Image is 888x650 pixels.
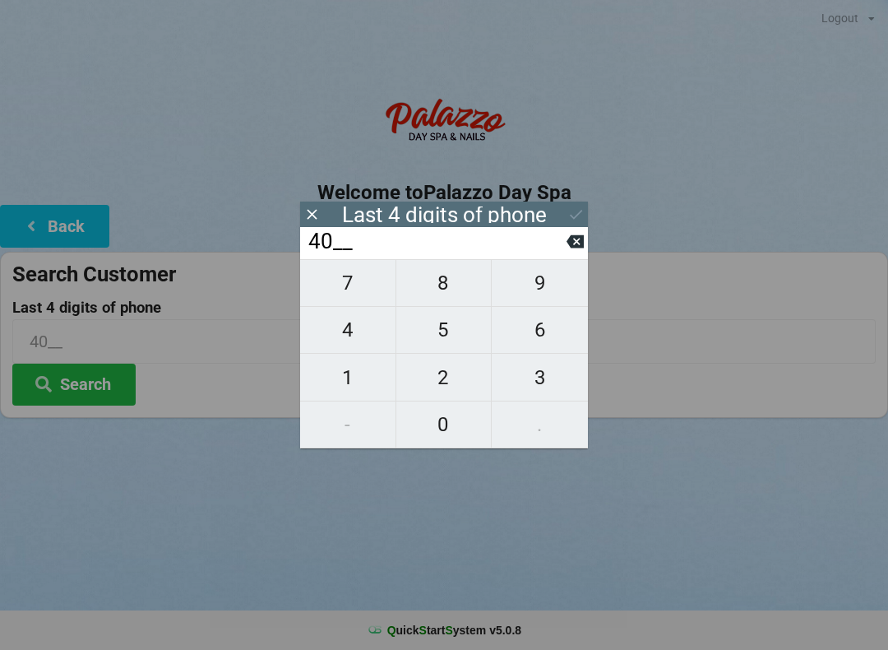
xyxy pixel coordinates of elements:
[300,259,396,307] button: 7
[300,307,396,354] button: 4
[396,360,492,395] span: 2
[492,259,588,307] button: 9
[492,354,588,401] button: 3
[396,407,492,442] span: 0
[396,266,492,300] span: 8
[342,207,547,223] div: Last 4 digits of phone
[396,313,492,347] span: 5
[300,354,396,401] button: 1
[492,313,588,347] span: 6
[492,307,588,354] button: 6
[396,307,493,354] button: 5
[396,402,493,448] button: 0
[300,266,395,300] span: 7
[396,259,493,307] button: 8
[396,354,493,401] button: 2
[492,266,588,300] span: 9
[492,360,588,395] span: 3
[300,313,395,347] span: 4
[300,360,395,395] span: 1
